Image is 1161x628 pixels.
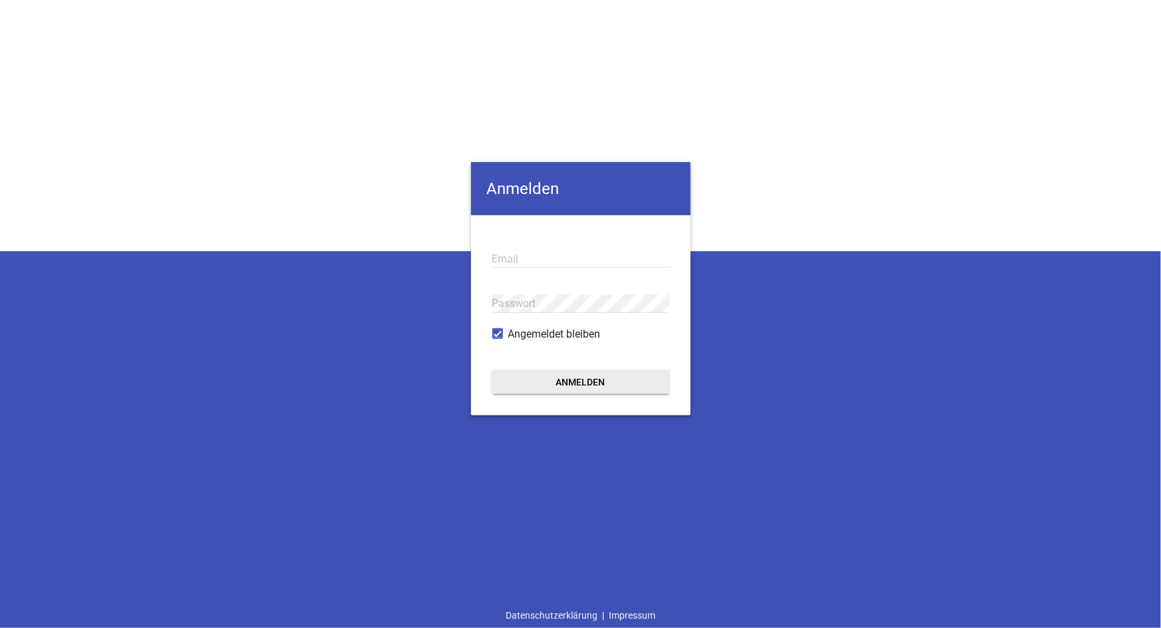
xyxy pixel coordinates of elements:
h4: Anmelden [471,162,691,215]
a: Datenschutzerklärung [501,603,602,628]
div: | [501,603,660,628]
button: Anmelden [492,370,669,394]
a: Impressum [604,603,660,628]
span: Angemeldet bleiben [508,326,601,342]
